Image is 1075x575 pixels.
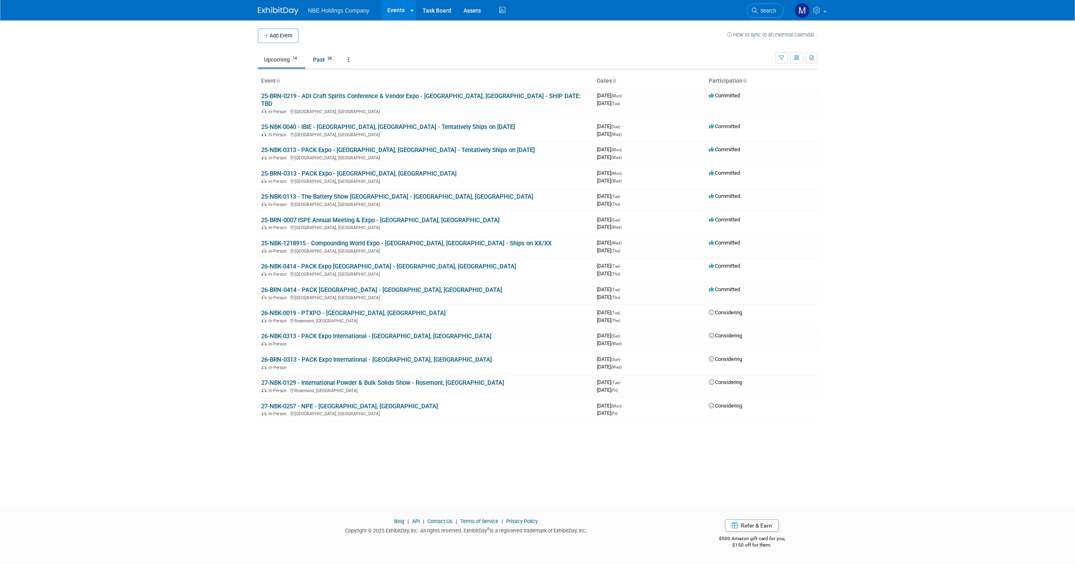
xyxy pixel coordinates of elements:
span: [DATE] [597,403,624,409]
span: (Tue) [611,380,620,385]
span: 14 [290,56,299,62]
span: | [421,518,426,524]
a: Past28 [307,52,340,67]
span: Committed [709,240,740,246]
span: [DATE] [597,333,622,339]
span: [DATE] [597,224,622,230]
span: (Tue) [611,311,620,315]
span: [DATE] [597,201,620,207]
a: 26-BRN-0313 - PACK Expo International - [GEOGRAPHIC_DATA], [GEOGRAPHIC_DATA] [261,356,492,363]
span: - [621,263,622,269]
span: (Wed) [611,155,622,160]
span: Considering [709,333,742,339]
a: 25-BRN-0007 ISPE Annual Meeting & Expo - [GEOGRAPHIC_DATA], [GEOGRAPHIC_DATA] [261,217,500,224]
span: In-Person [268,179,289,184]
div: [GEOGRAPHIC_DATA], [GEOGRAPHIC_DATA] [261,410,590,416]
span: In-Person [268,225,289,230]
span: NBE Holdings Company [308,7,369,14]
a: 25-BRN-0219 - ADI Craft Spirits Conference & Vendor Expo - [GEOGRAPHIC_DATA], [GEOGRAPHIC_DATA] -... [261,92,581,107]
button: Add Event [258,28,298,43]
div: [GEOGRAPHIC_DATA], [GEOGRAPHIC_DATA] [261,247,590,254]
th: Dates [594,74,706,88]
span: [DATE] [597,387,618,393]
span: (Tue) [611,101,620,106]
span: (Sun) [611,357,620,362]
span: (Mon) [611,94,622,98]
span: In-Person [268,295,289,300]
img: In-Person Event [262,272,266,276]
a: 26-BRN-0414 - PACK [GEOGRAPHIC_DATA] - [GEOGRAPHIC_DATA], [GEOGRAPHIC_DATA] [261,286,502,294]
a: Upcoming14 [258,52,305,67]
span: (Mon) [611,148,622,152]
span: [DATE] [597,131,622,137]
sup: ® [487,527,490,531]
span: In-Person [268,249,289,254]
img: ExhibitDay [258,7,298,15]
span: - [621,217,622,223]
span: In-Person [268,155,289,161]
img: In-Person Event [262,318,266,322]
span: - [623,146,624,152]
span: (Wed) [611,179,622,183]
a: Contact Us [427,518,453,524]
span: Considering [709,379,742,385]
a: API [412,518,420,524]
img: In-Person Event [262,249,266,253]
span: [DATE] [597,364,622,370]
span: (Sun) [611,334,620,338]
span: [DATE] [597,193,622,199]
span: In-Person [268,388,289,393]
span: In-Person [268,365,289,370]
span: [DATE] [597,100,620,106]
span: - [621,286,622,292]
span: Committed [709,170,740,176]
a: 25-NBK-0313 - PACK Expo - [GEOGRAPHIC_DATA], [GEOGRAPHIC_DATA] - Tentatively Ships on [DATE] [261,146,535,154]
span: [DATE] [597,146,624,152]
span: [DATE] [597,317,620,323]
a: Privacy Policy [506,518,538,524]
a: 26-NBK-0414 - PACK Expo [GEOGRAPHIC_DATA] - [GEOGRAPHIC_DATA], [GEOGRAPHIC_DATA] [261,263,516,270]
a: Search [747,4,784,18]
span: (Sun) [611,124,620,129]
div: [GEOGRAPHIC_DATA], [GEOGRAPHIC_DATA] [261,131,590,137]
span: [DATE] [597,294,620,300]
span: [DATE] [597,170,624,176]
span: (Wed) [611,132,622,137]
span: [DATE] [597,217,622,223]
div: [GEOGRAPHIC_DATA], [GEOGRAPHIC_DATA] [261,178,590,184]
span: Committed [709,146,740,152]
span: [DATE] [597,240,624,246]
span: - [621,193,622,199]
a: Refer & Earn [725,519,779,532]
span: (Tue) [611,264,620,268]
span: (Thu) [611,272,620,276]
img: In-Person Event [262,341,266,345]
span: (Fri) [611,388,618,393]
span: [DATE] [597,178,622,184]
span: (Fri) [611,411,618,416]
span: Committed [709,123,740,129]
span: Search [757,8,776,14]
span: In-Person [268,132,289,137]
span: - [623,170,624,176]
span: (Wed) [611,365,622,369]
div: [GEOGRAPHIC_DATA], [GEOGRAPHIC_DATA] [261,270,590,277]
span: Committed [709,263,740,269]
div: Rosemont, [GEOGRAPHIC_DATA] [261,387,590,393]
span: Considering [709,356,742,362]
span: (Thu) [611,295,620,300]
img: Morgan Goddard [794,3,810,18]
span: (Mon) [611,404,622,408]
span: 28 [325,56,334,62]
span: In-Person [268,202,289,207]
span: (Tue) [611,287,620,292]
span: [DATE] [597,379,622,385]
img: In-Person Event [262,179,266,183]
span: [DATE] [597,247,620,253]
span: (Thu) [611,249,620,253]
span: (Thu) [611,318,620,323]
span: [DATE] [597,286,622,292]
span: (Wed) [611,225,622,230]
th: Event [258,74,594,88]
img: In-Person Event [262,388,266,392]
